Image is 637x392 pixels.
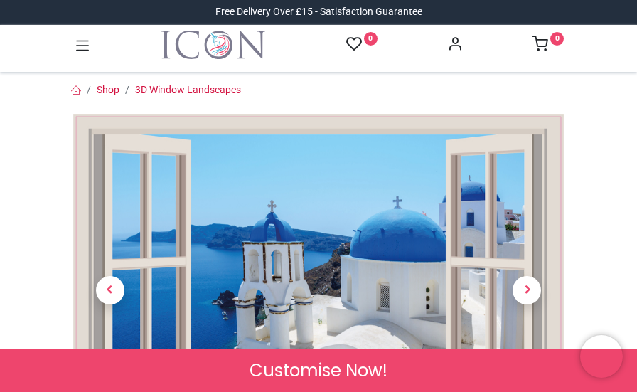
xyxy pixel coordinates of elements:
[161,31,265,59] img: Icon Wall Stickers
[135,84,241,95] a: 3D Window Landscapes
[97,84,119,95] a: Shop
[346,36,378,53] a: 0
[447,40,463,51] a: Account Info
[215,5,422,19] div: Free Delivery Over £15 - Satisfaction Guarantee
[532,40,564,51] a: 0
[550,32,564,46] sup: 0
[513,276,541,304] span: Next
[580,335,623,378] iframe: Brevo live chat
[96,276,124,304] span: Previous
[364,32,378,46] sup: 0
[250,359,387,383] span: Customise Now!
[161,31,265,59] a: Logo of Icon Wall Stickers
